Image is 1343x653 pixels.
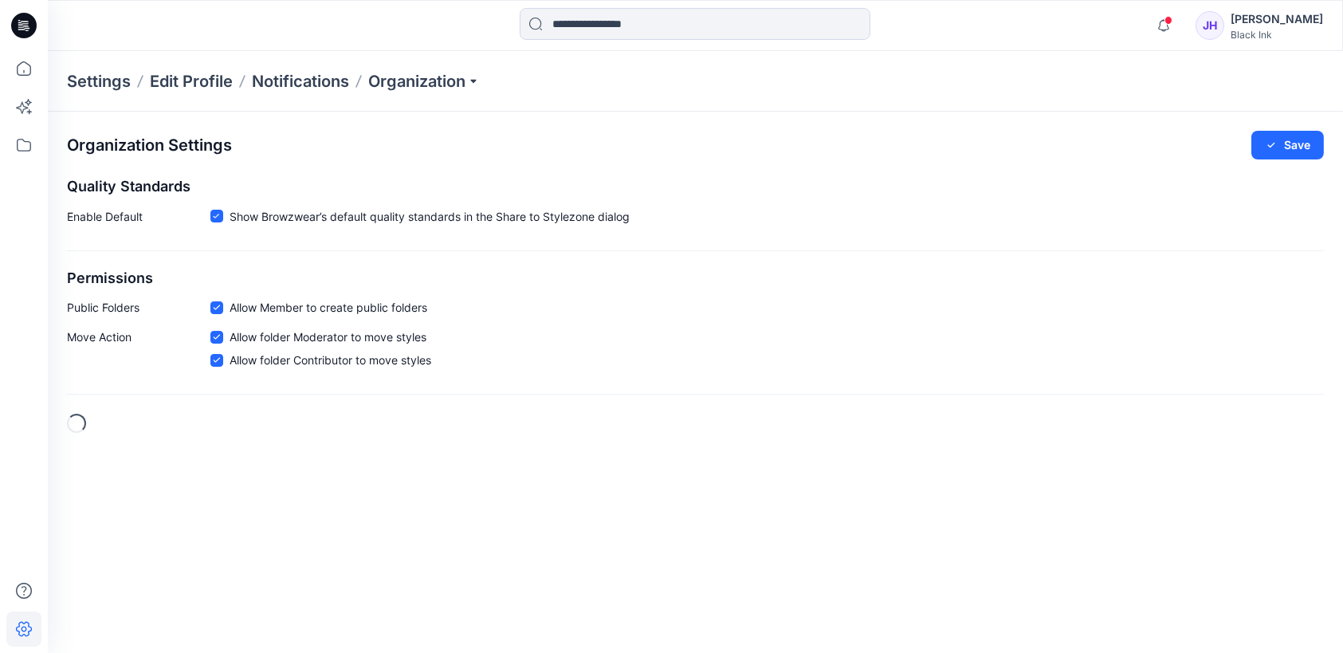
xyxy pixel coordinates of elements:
h2: Permissions [67,270,1324,287]
a: Edit Profile [150,70,233,92]
div: Black Ink [1231,29,1323,41]
h2: Organization Settings [67,136,232,155]
span: Allow folder Moderator to move styles [230,328,426,345]
p: Enable Default [67,208,210,231]
span: Allow Member to create public folders [230,299,427,316]
h2: Quality Standards [67,179,1324,195]
p: Move Action [67,328,210,375]
button: Save [1251,131,1324,159]
div: [PERSON_NAME] [1231,10,1323,29]
span: Allow folder Contributor to move styles [230,352,431,368]
p: Public Folders [67,299,210,316]
div: JH [1196,11,1224,40]
a: Notifications [252,70,349,92]
p: Settings [67,70,131,92]
span: Show Browzwear’s default quality standards in the Share to Stylezone dialog [230,208,630,225]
